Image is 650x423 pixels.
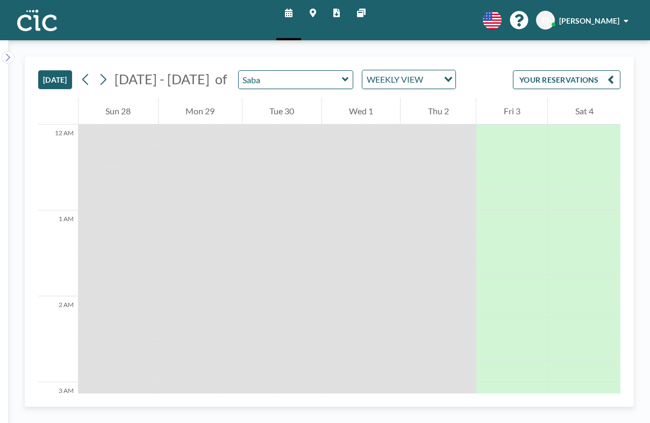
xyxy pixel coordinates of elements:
div: Search for option [362,70,455,89]
img: organization-logo [17,10,57,31]
span: of [215,71,227,87]
div: 12 AM [38,125,78,210]
span: WEEKLY VIEW [365,72,425,86]
span: [PERSON_NAME] [559,16,619,25]
input: Saba [239,71,342,89]
div: 2 AM [38,296,78,382]
div: Fri 3 [476,98,547,125]
div: Thu 2 [401,98,476,125]
span: [DATE] - [DATE] [115,71,210,87]
div: Sun 28 [78,98,158,125]
span: RI [542,16,549,25]
input: Search for option [426,72,438,86]
div: Sat 4 [548,98,620,125]
button: YOUR RESERVATIONS [513,70,620,89]
div: 1 AM [38,210,78,296]
div: Tue 30 [242,98,322,125]
button: [DATE] [38,70,72,89]
div: Mon 29 [159,98,242,125]
div: Wed 1 [322,98,401,125]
